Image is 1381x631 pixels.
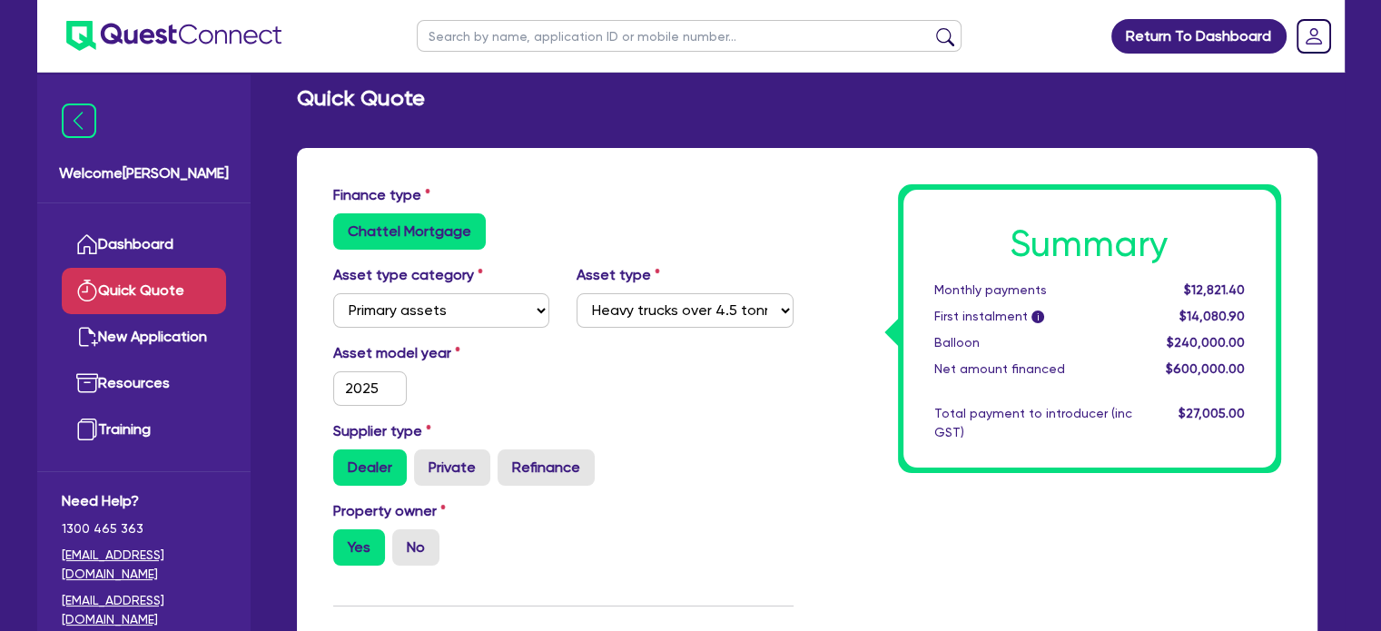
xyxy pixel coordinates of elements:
[921,307,1146,326] div: First instalment
[333,500,446,522] label: Property owner
[498,449,595,486] label: Refinance
[1183,282,1244,297] span: $12,821.40
[333,213,486,250] label: Chattel Mortgage
[921,333,1146,352] div: Balloon
[62,591,226,629] a: [EMAIL_ADDRESS][DOMAIN_NAME]
[333,449,407,486] label: Dealer
[76,419,98,440] img: training
[921,281,1146,300] div: Monthly payments
[62,546,226,584] a: [EMAIL_ADDRESS][DOMAIN_NAME]
[62,104,96,138] img: icon-menu-close
[1031,311,1044,323] span: i
[934,222,1245,266] h1: Summary
[1179,309,1244,323] span: $14,080.90
[297,85,425,112] h2: Quick Quote
[76,326,98,348] img: new-application
[333,184,430,206] label: Finance type
[66,21,281,51] img: quest-connect-logo-blue
[414,449,490,486] label: Private
[1290,13,1337,60] a: Dropdown toggle
[62,407,226,453] a: Training
[417,20,962,52] input: Search by name, application ID or mobile number...
[333,529,385,566] label: Yes
[62,360,226,407] a: Resources
[59,163,229,184] span: Welcome [PERSON_NAME]
[333,264,483,286] label: Asset type category
[577,264,660,286] label: Asset type
[1165,361,1244,376] span: $600,000.00
[62,222,226,268] a: Dashboard
[921,404,1146,442] div: Total payment to introducer (inc GST)
[1111,19,1287,54] a: Return To Dashboard
[333,420,431,442] label: Supplier type
[1166,335,1244,350] span: $240,000.00
[62,490,226,512] span: Need Help?
[62,519,226,538] span: 1300 465 363
[76,372,98,394] img: resources
[1178,406,1244,420] span: $27,005.00
[392,529,439,566] label: No
[76,280,98,301] img: quick-quote
[62,314,226,360] a: New Application
[320,342,564,364] label: Asset model year
[921,360,1146,379] div: Net amount financed
[62,268,226,314] a: Quick Quote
